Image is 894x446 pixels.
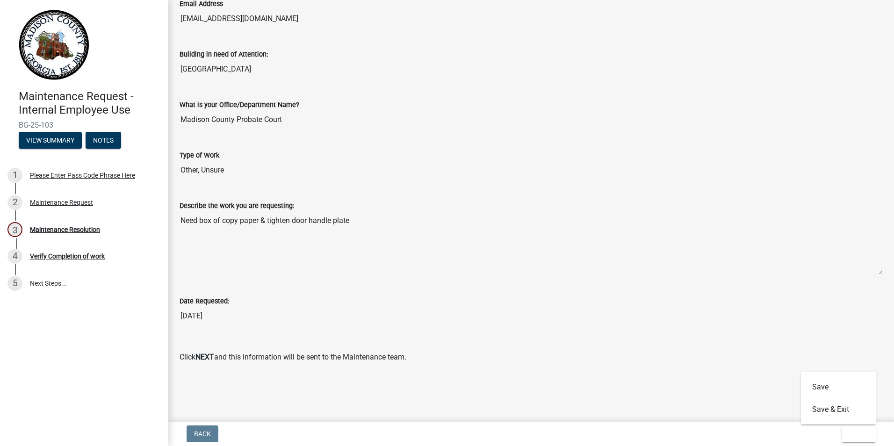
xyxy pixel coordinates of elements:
span: BG-25-103 [19,121,150,129]
label: Describe the work you are requesting: [180,203,294,209]
button: Save & Exit [801,398,876,421]
label: Type of Work [180,152,219,159]
div: Please Enter Pass Code Phrase Here [30,172,135,179]
button: Exit [842,425,876,442]
div: 5 [7,276,22,291]
button: Back [187,425,218,442]
label: What is your Office/Department Name? [180,102,299,108]
button: Notes [86,132,121,149]
div: Verify Completion of work [30,253,105,259]
div: 3 [7,222,22,237]
label: Email Address [180,1,223,7]
label: Date Requested: [180,298,229,305]
img: Madison County, Georgia [19,10,89,80]
wm-modal-confirm: Notes [86,137,121,144]
textarea: Need box of copy paper & tighten door handle plate [180,211,883,275]
button: View Summary [19,132,82,149]
div: Maintenance Request [30,199,93,206]
span: Exit [849,430,863,438]
div: Exit [801,372,876,424]
button: Save [801,376,876,398]
label: Building in need of Attention: [180,51,268,58]
p: Click and this information will be sent to the Maintenance team. [180,352,883,363]
span: Back [194,430,211,438]
wm-modal-confirm: Summary [19,137,82,144]
div: Maintenance Resolution [30,226,100,233]
strong: NEXT [195,352,214,361]
div: 2 [7,195,22,210]
div: 4 [7,249,22,264]
h4: Maintenance Request - Internal Employee Use [19,90,161,117]
div: 1 [7,168,22,183]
